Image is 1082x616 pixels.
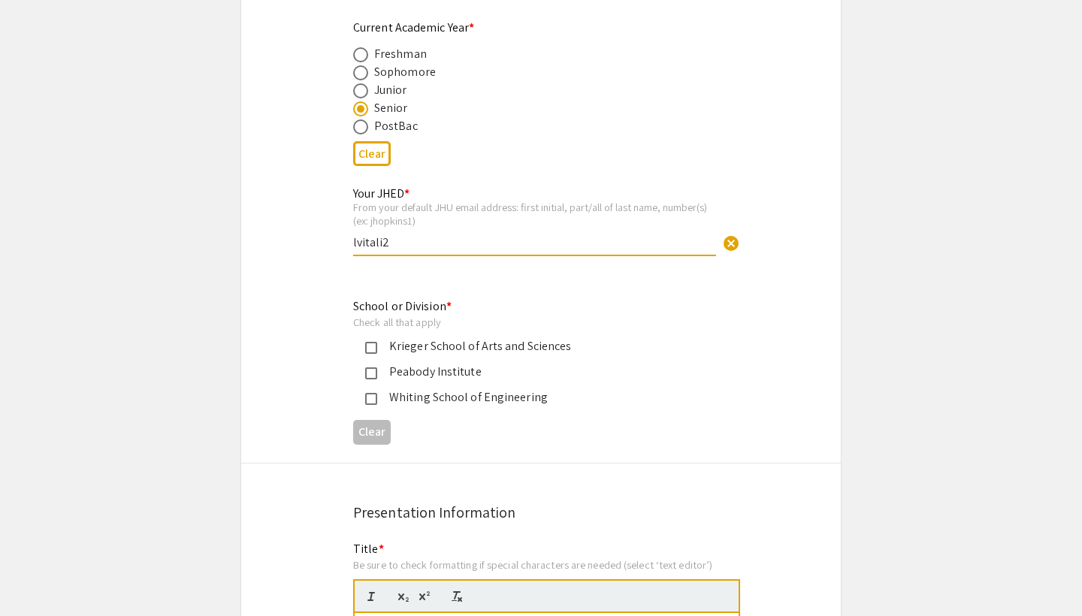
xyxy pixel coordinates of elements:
[353,298,452,314] mat-label: School or Division
[353,558,740,572] div: Be sure to check formatting if special characters are needed (select ‘text editor’)
[716,228,746,258] button: Clear
[353,234,716,250] input: Type Here
[377,388,693,406] div: Whiting School of Engineering
[11,548,64,605] iframe: Chat
[353,141,391,166] button: Clear
[374,117,418,135] div: PostBac
[353,20,474,35] mat-label: Current Academic Year
[353,420,391,445] button: Clear
[353,541,384,557] mat-label: Title
[377,337,693,355] div: Krieger School of Arts and Sciences
[374,99,408,117] div: Senior
[722,234,740,252] span: cancel
[377,363,693,381] div: Peabody Institute
[374,45,427,63] div: Freshman
[353,316,705,329] div: Check all that apply
[374,81,407,99] div: Junior
[353,186,410,201] mat-label: Your JHED
[353,201,716,227] div: From your default JHU email address: first initial, part/all of last name, number(s) (ex: jhopkins1)
[374,63,436,81] div: Sophomore
[353,501,729,524] div: Presentation Information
